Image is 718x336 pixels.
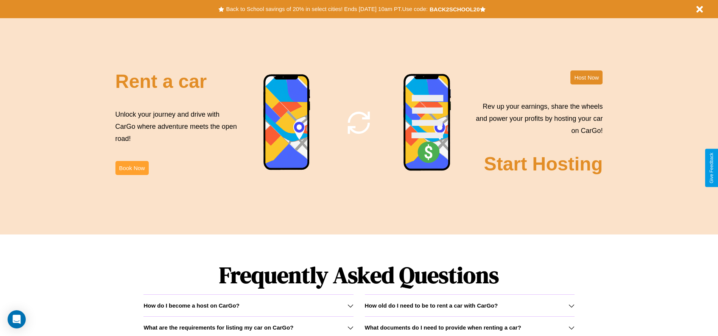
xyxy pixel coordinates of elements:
[115,161,149,175] button: Book Now
[570,70,603,84] button: Host Now
[115,70,207,92] h2: Rent a car
[365,324,521,331] h3: What documents do I need to provide when renting a car?
[8,310,26,328] div: Open Intercom Messenger
[143,256,574,294] h1: Frequently Asked Questions
[709,153,714,183] div: Give Feedback
[430,6,480,13] b: BACK2SCHOOL20
[263,74,311,171] img: phone
[115,108,240,145] p: Unlock your journey and drive with CarGo where adventure meets the open road!
[403,73,452,172] img: phone
[143,302,239,309] h3: How do I become a host on CarGo?
[143,324,293,331] h3: What are the requirements for listing my car on CarGo?
[484,153,603,175] h2: Start Hosting
[471,100,603,137] p: Rev up your earnings, share the wheels and power your profits by hosting your car on CarGo!
[224,4,429,14] button: Back to School savings of 20% in select cities! Ends [DATE] 10am PT.Use code:
[365,302,498,309] h3: How old do I need to be to rent a car with CarGo?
